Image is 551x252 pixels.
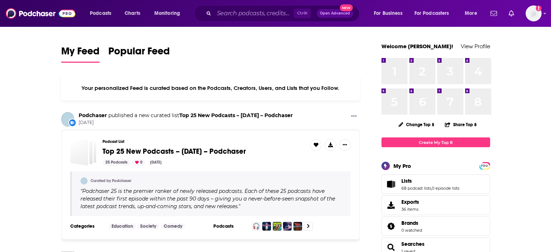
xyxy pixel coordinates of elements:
button: open menu [85,8,121,19]
a: Searches [401,241,425,247]
a: Top 25 New Podcasts – [DATE] – Podchaser [103,148,246,156]
span: , [431,186,432,191]
span: Exports [384,200,398,210]
img: User Profile [526,5,542,21]
span: Open Advanced [320,12,350,15]
img: Devil in the Desert [293,222,302,231]
span: Logged in as NickG [526,5,542,21]
div: [DATE] [147,159,164,166]
span: " " [80,188,335,210]
a: Welcome [PERSON_NAME]! [381,43,453,50]
span: New [340,4,353,11]
div: Your personalized Feed is curated based on the Podcasts, Creators, Users, and Lists that you Follow. [61,76,360,100]
div: My Pro [393,162,411,169]
div: New List [68,119,76,127]
button: open menu [369,8,412,19]
span: Popular Feed [108,45,170,62]
a: Top 25 New Podcasts – August 2025 – Podchaser [70,139,97,166]
span: Podchaser 25 is the premier ranker of newly released podcasts. Each of these 25 podcasts have rel... [80,188,335,210]
a: My Feed [61,45,100,63]
button: Change Top 8 [394,120,439,129]
button: Open AdvancedNew [317,9,353,18]
img: Podchaser - Follow, Share and Rate Podcasts [6,7,75,20]
a: Brands [401,220,422,226]
button: open menu [410,8,460,19]
button: Share Top 8 [444,117,477,132]
svg: Add a profile image [536,5,542,11]
span: Lists [381,174,490,194]
h3: Categories [70,223,103,229]
a: Popular Feed [108,45,170,63]
img: Wanging On with Graham Norton and Maria McErlane [273,222,281,231]
a: Comedy [161,223,185,229]
a: Lists [401,178,459,184]
span: For Business [374,8,402,18]
span: Ctrl K [294,9,311,18]
a: Podchaser [79,112,107,119]
span: For Podcasters [414,8,449,18]
button: Show More Button [348,112,360,121]
div: 25 Podcasts [103,159,130,166]
a: Podchaser [80,177,88,185]
a: Podchaser [61,112,74,127]
span: Lists [401,178,412,184]
span: [DATE] [79,120,293,126]
a: Society [137,223,159,229]
span: Charts [125,8,140,18]
span: Top 25 New Podcasts – [DATE] – Podchaser [103,147,246,156]
a: Show notifications dropdown [506,7,517,20]
a: Exports [381,195,490,215]
a: Curated by Podchaser [91,178,132,183]
span: Exports [401,199,419,205]
a: 68 podcast lists [401,186,431,191]
a: PRO [480,163,489,168]
a: View Profile [461,43,490,50]
button: open menu [460,8,486,19]
a: Create My Top 8 [381,137,490,147]
div: Search podcasts, credits, & more... [201,5,366,22]
span: My Feed [61,45,100,62]
span: 36 items [401,207,419,212]
h3: Podcasts [213,223,246,229]
h3: published a new curated list [79,112,293,119]
h3: Podcast List [103,139,305,144]
img: Liberty Lost [262,222,271,231]
img: English Unleashed: The Podcast [252,222,260,231]
span: Brands [381,216,490,236]
span: Monitoring [154,8,180,18]
a: Brands [384,221,398,231]
div: 0 [132,159,145,166]
button: open menu [149,8,189,19]
input: Search podcasts, credits, & more... [214,8,294,19]
a: Charts [120,8,145,19]
button: Show profile menu [526,5,542,21]
a: Lists [384,179,398,189]
a: Show notifications dropdown [488,7,500,20]
button: Show More Button [339,139,351,151]
span: More [465,8,477,18]
span: Podcasts [90,8,111,18]
a: Top 25 New Podcasts – August 2025 – Podchaser [179,112,293,119]
a: Education [109,223,136,229]
a: 0 episode lists [432,186,459,191]
span: Brands [401,220,418,226]
a: 0 watched [401,228,422,233]
img: Flesh and Code [283,222,292,231]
